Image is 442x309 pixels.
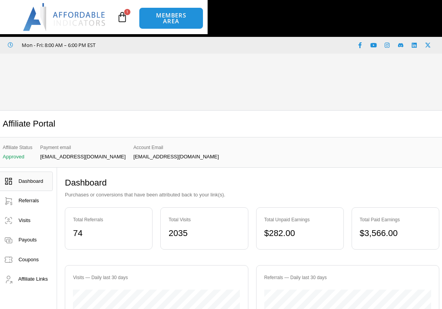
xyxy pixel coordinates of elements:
[20,40,95,50] span: Mon - Fri: 8:00 AM – 6:00 PM EST
[73,226,144,241] div: 74
[19,257,39,262] span: Coupons
[124,9,130,15] span: 1
[168,215,240,224] div: Total Visits
[147,12,195,24] span: MEMBERS AREA
[105,6,139,28] a: 1
[139,7,203,29] a: MEMBERS AREA
[19,198,39,203] span: Referrals
[99,41,216,49] iframe: Customer reviews powered by Trustpilot
[23,3,106,31] img: LogoAI | Affordable Indicators – NinjaTrader
[19,178,43,184] span: Dashboard
[360,228,398,238] bdi: 3,566.00
[18,276,48,282] span: Affiliate Links
[65,190,439,200] p: Purchases or conversions that have been attributed back to your link(s).
[360,215,431,224] div: Total Paid Earnings
[168,226,240,241] div: 2035
[73,215,144,224] div: Total Referrals
[360,228,364,238] span: $
[65,177,439,189] h2: Dashboard
[19,217,31,223] span: Visits
[73,273,240,282] div: Visits — Daily last 30 days
[264,273,431,282] div: Referrals — Daily last 30 days
[264,215,336,224] div: Total Unpaid Earnings
[40,154,126,160] p: [EMAIL_ADDRESS][DOMAIN_NAME]
[40,143,126,152] span: Payment email
[19,237,37,243] span: Payouts
[3,143,33,152] span: Affiliate Status
[133,143,219,152] span: Account Email
[3,118,55,130] h2: Affiliate Portal
[3,154,33,160] p: Approved
[264,228,269,238] span: $
[264,228,295,238] bdi: 282.00
[133,154,219,160] p: [EMAIL_ADDRESS][DOMAIN_NAME]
